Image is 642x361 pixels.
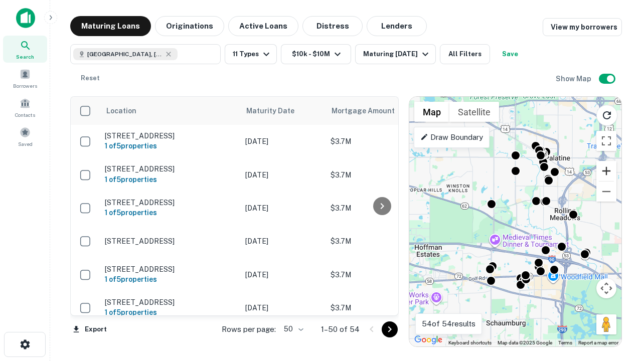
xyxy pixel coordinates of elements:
p: [STREET_ADDRESS] [105,131,235,140]
img: capitalize-icon.png [16,8,35,28]
a: Saved [3,123,47,150]
img: Google [412,333,445,346]
span: Borrowers [13,82,37,90]
button: Zoom out [596,182,616,202]
p: Draw Boundary [420,131,483,143]
button: Map camera controls [596,278,616,298]
a: View my borrowers [543,18,622,36]
h6: Show Map [556,73,593,84]
p: 1–50 of 54 [321,323,360,335]
button: Maturing Loans [70,16,151,36]
a: Search [3,36,47,63]
p: $3.7M [331,236,431,247]
th: Location [100,97,240,125]
span: Map data ©2025 Google [498,340,552,345]
span: Maturity Date [246,105,307,117]
a: Borrowers [3,65,47,92]
button: Active Loans [228,16,298,36]
button: Maturing [DATE] [355,44,436,64]
button: $10k - $10M [281,44,351,64]
p: $3.7M [331,169,431,180]
button: Lenders [367,16,427,36]
div: Maturing [DATE] [363,48,431,60]
button: 11 Types [225,44,277,64]
p: [DATE] [245,136,320,147]
p: [DATE] [245,236,320,247]
a: Contacts [3,94,47,121]
p: Rows per page: [222,323,276,335]
p: $3.7M [331,269,431,280]
button: All Filters [440,44,490,64]
span: Contacts [15,111,35,119]
p: [STREET_ADDRESS] [105,237,235,246]
span: Search [16,53,34,61]
iframe: Chat Widget [592,281,642,329]
p: [STREET_ADDRESS] [105,164,235,173]
p: [STREET_ADDRESS] [105,198,235,207]
p: $3.7M [331,136,431,147]
button: Export [70,322,109,337]
button: Distress [302,16,363,36]
button: Zoom in [596,161,616,181]
p: [STREET_ADDRESS] [105,298,235,307]
p: [DATE] [245,269,320,280]
p: $3.7M [331,203,431,214]
span: Location [106,105,136,117]
p: 54 of 54 results [422,318,475,330]
button: Originations [155,16,224,36]
button: Reload search area [596,105,617,126]
div: 50 [280,322,305,336]
button: Show satellite imagery [449,102,499,122]
div: 0 0 [409,97,621,346]
button: Toggle fullscreen view [596,131,616,151]
button: Show street map [414,102,449,122]
span: [GEOGRAPHIC_DATA], [GEOGRAPHIC_DATA] [87,50,163,59]
th: Maturity Date [240,97,326,125]
button: Go to next page [382,321,398,337]
p: $3.7M [331,302,431,313]
p: [STREET_ADDRESS] [105,265,235,274]
h6: 1 of 5 properties [105,307,235,318]
p: [DATE] [245,302,320,313]
button: Save your search to get updates of matches that match your search criteria. [494,44,526,64]
p: [DATE] [245,203,320,214]
h6: 1 of 5 properties [105,207,235,218]
h6: 1 of 5 properties [105,174,235,185]
h6: 1 of 5 properties [105,274,235,285]
th: Mortgage Amount [326,97,436,125]
span: Mortgage Amount [332,105,408,117]
button: Keyboard shortcuts [448,339,492,346]
span: Saved [18,140,33,148]
a: Open this area in Google Maps (opens a new window) [412,333,445,346]
button: Reset [74,68,106,88]
p: [DATE] [245,169,320,180]
a: Terms (opens in new tab) [558,340,572,345]
h6: 1 of 5 properties [105,140,235,151]
a: Report a map error [578,340,618,345]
